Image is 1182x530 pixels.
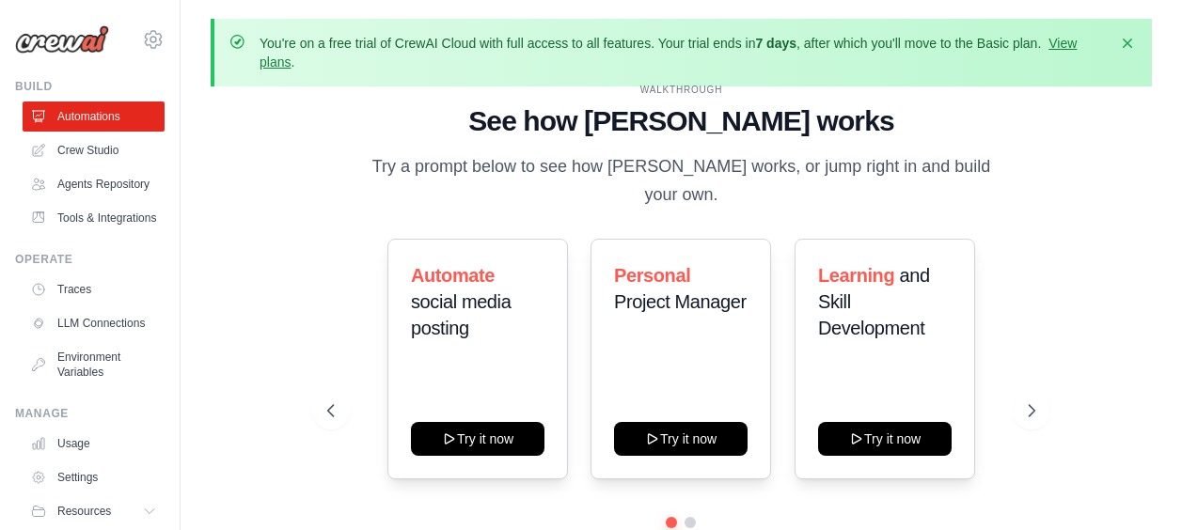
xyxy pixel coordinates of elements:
a: Crew Studio [23,135,165,165]
div: Manage [15,406,165,421]
a: Tools & Integrations [23,203,165,233]
span: and Skill Development [818,265,930,338]
a: Agents Repository [23,169,165,199]
span: social media posting [411,291,511,338]
button: Try it now [818,422,952,456]
div: Build [15,79,165,94]
div: Operate [15,252,165,267]
h1: See how [PERSON_NAME] works [327,104,1035,138]
a: Usage [23,429,165,459]
button: Try it now [411,422,544,456]
a: Settings [23,462,165,492]
button: Try it now [614,422,748,456]
a: Environment Variables [23,342,165,387]
span: Automate [411,265,495,286]
p: Try a prompt below to see how [PERSON_NAME] works, or jump right in and build your own. [365,153,997,209]
button: Resources [23,496,165,526]
span: Personal [614,265,690,286]
img: Logo [15,25,109,54]
strong: 7 days [755,36,796,51]
span: Project Manager [614,291,747,312]
a: Traces [23,274,165,304]
span: Resources [57,504,111,519]
span: Learning [818,265,894,286]
p: You're on a free trial of CrewAI Cloud with full access to all features. Your trial ends in , aft... [260,34,1107,71]
div: WALKTHROUGH [327,83,1035,97]
a: Automations [23,101,165,132]
a: LLM Connections [23,308,165,338]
